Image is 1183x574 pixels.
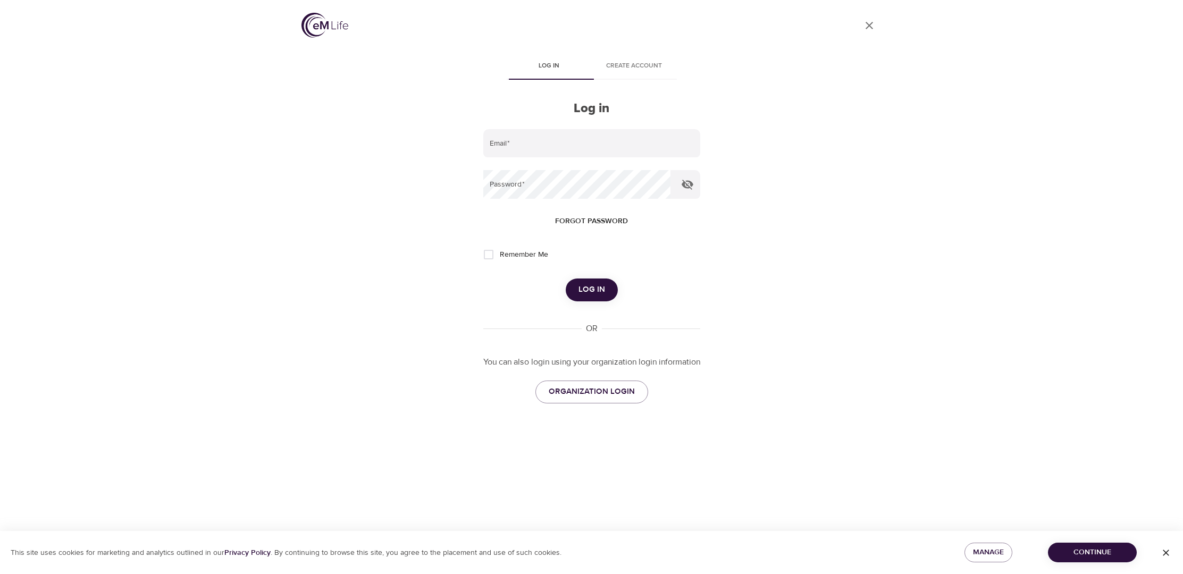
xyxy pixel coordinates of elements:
button: Manage [964,543,1012,562]
div: OR [582,323,602,335]
a: Privacy Policy [224,548,271,558]
img: logo [301,13,348,38]
span: Remember Me [500,249,548,260]
div: disabled tabs example [483,54,700,80]
h2: Log in [483,101,700,116]
a: ORGANIZATION LOGIN [535,381,648,403]
span: ORGANIZATION LOGIN [549,385,635,399]
span: Continue [1056,546,1128,559]
span: Forgot password [555,215,628,228]
button: Continue [1048,543,1137,562]
button: Forgot password [551,212,632,231]
span: Log in [578,283,605,297]
p: You can also login using your organization login information [483,356,700,368]
span: Log in [513,61,585,72]
span: Create account [598,61,670,72]
button: Log in [566,278,618,301]
span: Manage [973,546,1004,559]
a: close [857,13,882,38]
